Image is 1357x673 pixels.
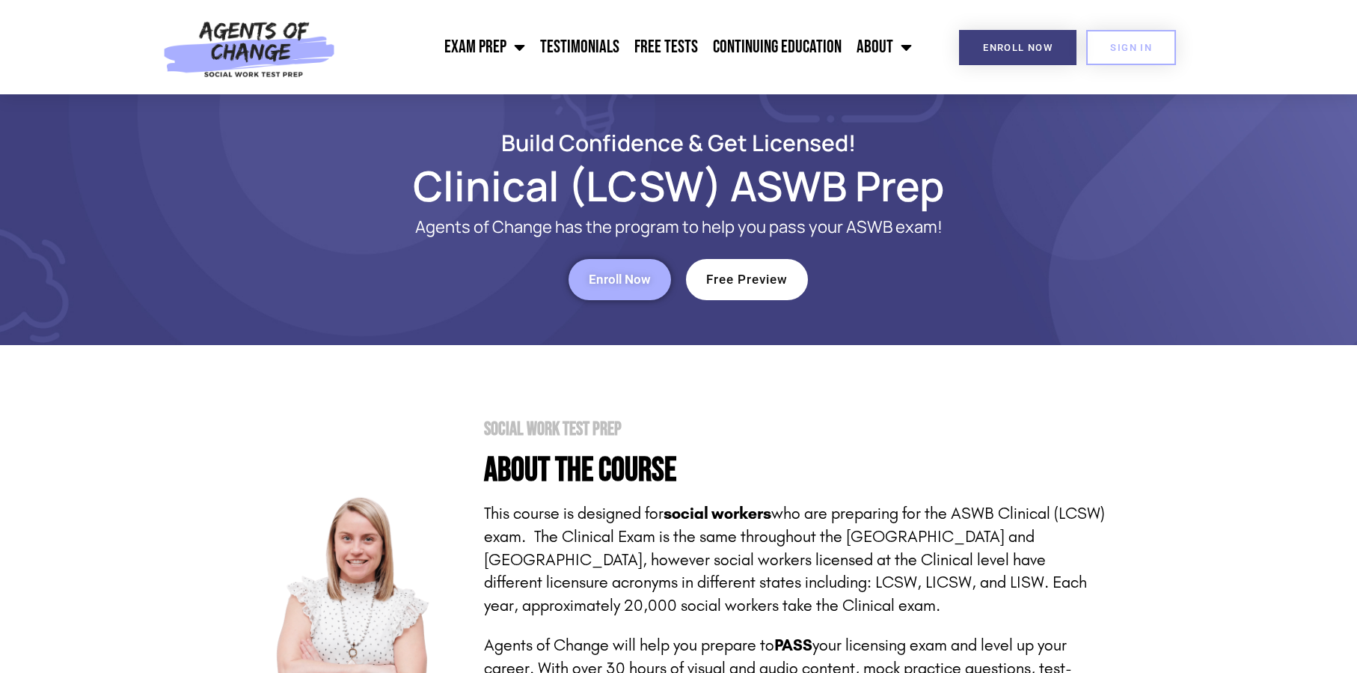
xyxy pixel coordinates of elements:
[983,43,1053,52] span: Enroll Now
[1086,30,1176,65] a: SIGN IN
[252,132,1105,153] h2: Build Confidence & Get Licensed!
[774,636,812,655] strong: PASS
[849,28,919,66] a: About
[706,273,788,286] span: Free Preview
[533,28,627,66] a: Testimonials
[705,28,849,66] a: Continuing Education
[589,273,651,286] span: Enroll Now
[252,168,1105,203] h1: Clinical (LCSW) ASWB Prep
[664,504,771,523] strong: social workers
[484,420,1105,439] h2: Social Work Test Prep
[686,259,808,300] a: Free Preview
[484,502,1105,618] p: This course is designed for who are preparing for the ASWB Clinical (LCSW) exam. The Clinical Exa...
[343,28,919,66] nav: Menu
[484,454,1105,487] h4: About the Course
[569,259,671,300] a: Enroll Now
[959,30,1076,65] a: Enroll Now
[312,218,1045,237] p: Agents of Change has the program to help you pass your ASWB exam!
[627,28,705,66] a: Free Tests
[1110,43,1152,52] span: SIGN IN
[437,28,533,66] a: Exam Prep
